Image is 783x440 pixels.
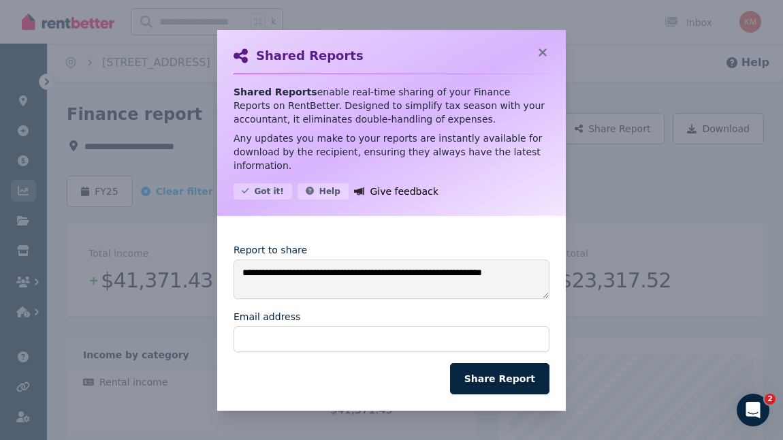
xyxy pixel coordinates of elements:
[234,131,549,172] p: Any updates you make to your reports are instantly available for download by the recipient, ensur...
[256,46,364,65] h2: Shared Reports
[234,85,549,126] p: enable real-time sharing of your Finance Reports on RentBetter. Designed to simplify tax season w...
[737,394,769,426] iframe: Intercom live chat
[765,394,776,405] span: 2
[234,183,292,200] button: Got it!
[234,310,300,324] label: Email address
[450,363,549,394] button: Share Report
[298,183,349,200] button: Help
[234,87,317,97] strong: Shared Reports
[354,183,438,200] a: Give feedback
[234,243,307,257] label: Report to share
